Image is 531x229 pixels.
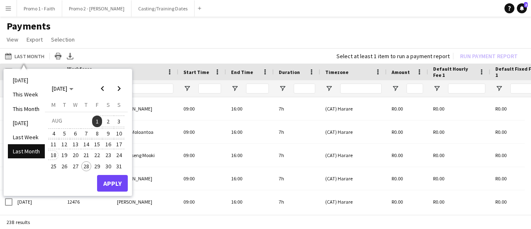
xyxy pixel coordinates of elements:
button: 08-08-2025 [92,128,102,139]
span: 29 [92,161,102,171]
button: 23-08-2025 [102,150,113,160]
div: 09:00 [178,144,226,167]
button: Open Filter Menu [279,85,286,92]
div: 09:00 [178,167,226,190]
span: 27 [71,161,80,171]
span: Nthabiseng Mooki [117,152,155,158]
span: [PERSON_NAME] [117,106,152,112]
span: 1 [92,116,102,127]
button: 11-08-2025 [48,139,59,150]
span: T [63,101,66,108]
span: R0.00 [392,129,403,135]
div: Select at least 1 item to run a payment report [336,52,450,60]
button: 24-08-2025 [114,150,124,160]
span: 10 [114,128,124,138]
div: 09:00 [178,121,226,143]
li: Last Week [8,130,45,144]
button: Next month [111,80,127,97]
app-action-btn: Export XLSX [65,51,75,61]
span: Export [27,36,43,43]
button: 18-08-2025 [48,150,59,160]
span: R0.00 [392,152,403,158]
li: Last Month [8,144,45,158]
span: 16 [103,139,113,149]
div: 7h [274,167,320,190]
li: [DATE] [8,116,45,130]
input: End Time Filter Input [246,84,269,94]
span: 19 [60,150,70,160]
button: Open Filter Menu [231,85,239,92]
div: (CAT) Harare [320,190,387,213]
span: S [107,101,110,108]
div: R0.00 [428,97,490,120]
button: 01-08-2025 [92,115,102,128]
span: Selection [51,36,75,43]
button: 14-08-2025 [81,139,92,150]
button: 31-08-2025 [114,161,124,172]
button: 27-08-2025 [70,161,81,172]
button: Open Filter Menu [495,85,503,92]
span: 2 [103,116,113,127]
span: 26 [60,161,70,171]
button: Choose month and year [49,81,77,96]
span: 2 [524,2,528,7]
a: Export [23,34,46,45]
span: Amount [392,69,410,75]
span: F [96,101,99,108]
span: 14 [81,139,91,149]
span: S [117,101,121,108]
button: 15-08-2025 [92,139,102,150]
span: R0.00 [392,199,403,205]
span: Start Time [183,69,209,75]
span: [PERSON_NAME] [117,175,152,182]
span: 15 [92,139,102,149]
span: 20 [71,150,80,160]
span: 13 [71,139,80,149]
span: 3 [114,116,124,127]
div: 7h [274,121,320,143]
button: 05-08-2025 [59,128,70,139]
button: Apply [97,175,128,192]
button: 21-08-2025 [81,150,92,160]
button: 09-08-2025 [102,128,113,139]
div: 16:00 [226,190,274,213]
div: 7h [274,144,320,167]
button: 10-08-2025 [114,128,124,139]
div: (CAT) Harare [320,97,387,120]
div: R0.00 [428,144,490,167]
div: 16:00 [226,121,274,143]
span: Default Hourly Fee 1 [433,66,475,78]
button: 26-08-2025 [59,161,70,172]
span: R0.00 [392,175,403,182]
input: Start Time Filter Input [198,84,221,94]
li: This Week [8,87,45,101]
button: Open Filter Menu [392,85,399,92]
span: 24 [114,150,124,160]
button: Open Filter Menu [183,85,191,92]
button: 29-08-2025 [92,161,102,172]
span: T [85,101,88,108]
a: 2 [517,3,527,13]
button: 13-08-2025 [70,139,81,150]
div: R0.00 [428,167,490,190]
button: 04-08-2025 [48,128,59,139]
span: M [51,101,56,108]
span: 31 [114,161,124,171]
div: 12476 [62,190,112,213]
span: 28 [81,161,91,171]
a: Selection [48,34,78,45]
div: 7h [274,190,320,213]
td: AUG [48,115,92,128]
span: 23 [103,150,113,160]
app-action-btn: Print [53,51,63,61]
a: View [3,34,22,45]
span: 22 [92,150,102,160]
div: [DATE] [12,190,62,213]
input: Default Hourly Fee 1 Filter Input [448,84,485,94]
button: 30-08-2025 [102,161,113,172]
button: 28-08-2025 [81,161,92,172]
span: View [7,36,18,43]
span: 12 [60,139,70,149]
button: 07-08-2025 [81,128,92,139]
input: Timezone Filter Input [340,84,382,94]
